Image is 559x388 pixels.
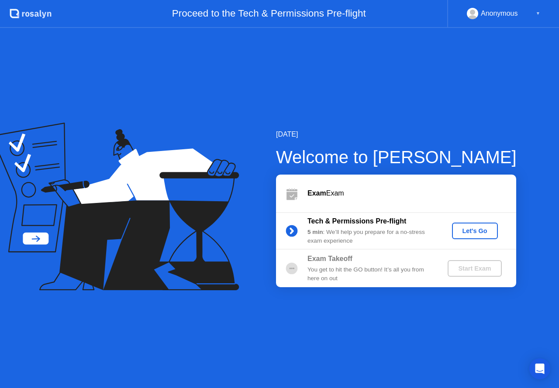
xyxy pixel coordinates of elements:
[307,189,326,197] b: Exam
[276,129,517,140] div: [DATE]
[307,229,323,235] b: 5 min
[307,228,433,246] div: : We’ll help you prepare for a no-stress exam experience
[536,8,540,19] div: ▼
[307,255,352,262] b: Exam Takeoff
[307,217,406,225] b: Tech & Permissions Pre-flight
[529,358,550,379] div: Open Intercom Messenger
[448,260,501,277] button: Start Exam
[451,265,498,272] div: Start Exam
[481,8,518,19] div: Anonymous
[307,265,433,283] div: You get to hit the GO button! It’s all you from here on out
[455,227,494,234] div: Let's Go
[307,188,516,199] div: Exam
[452,223,498,239] button: Let's Go
[276,144,517,170] div: Welcome to [PERSON_NAME]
